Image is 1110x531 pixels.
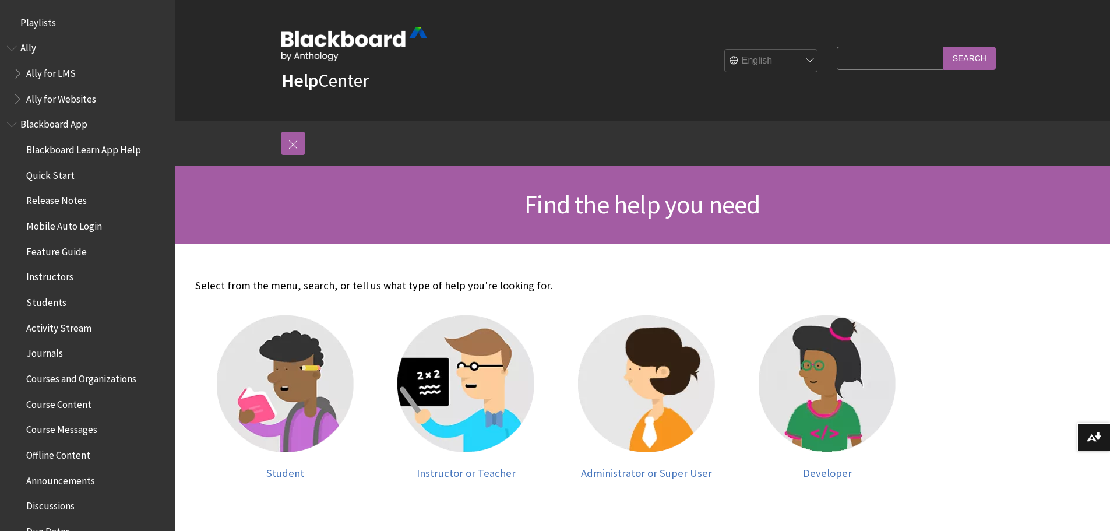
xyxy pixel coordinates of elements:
span: Activity Stream [26,318,91,334]
span: Course Messages [26,420,97,436]
span: Ally [20,38,36,54]
a: Instructor Instructor or Teacher [387,315,545,479]
img: Administrator [578,315,715,452]
span: Ally for LMS [26,64,76,79]
span: Mobile Auto Login [26,216,102,232]
span: Administrator or Super User [581,466,712,480]
span: Release Notes [26,191,87,207]
span: Student [266,466,304,480]
span: Ally for Websites [26,89,96,105]
a: Administrator Administrator or Super User [568,315,725,479]
img: Student [217,315,354,452]
span: Announcements [26,471,95,487]
a: Developer [749,315,906,479]
span: Feature Guide [26,242,87,258]
span: Find the help you need [524,188,760,220]
span: Course Content [26,395,91,410]
span: Instructor or Teacher [417,466,516,480]
strong: Help [281,69,318,92]
input: Search [943,47,996,69]
img: Blackboard by Anthology [281,27,427,61]
span: Instructors [26,268,73,283]
span: Offline Content [26,445,90,461]
a: Student Student [207,315,364,479]
span: Blackboard Learn App Help [26,140,141,156]
span: Journals [26,344,63,360]
p: Select from the menu, search, or tell us what type of help you're looking for. [195,278,918,293]
span: Courses and Organizations [26,369,136,385]
nav: Book outline for Playlists [7,13,168,33]
span: Students [26,293,66,308]
span: Blackboard App [20,115,87,131]
span: Developer [803,466,852,480]
span: Playlists [20,13,56,29]
a: HelpCenter [281,69,369,92]
nav: Book outline for Anthology Ally Help [7,38,168,109]
span: Quick Start [26,166,75,181]
span: Discussions [26,496,75,512]
select: Site Language Selector [725,50,818,73]
img: Instructor [397,315,534,452]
